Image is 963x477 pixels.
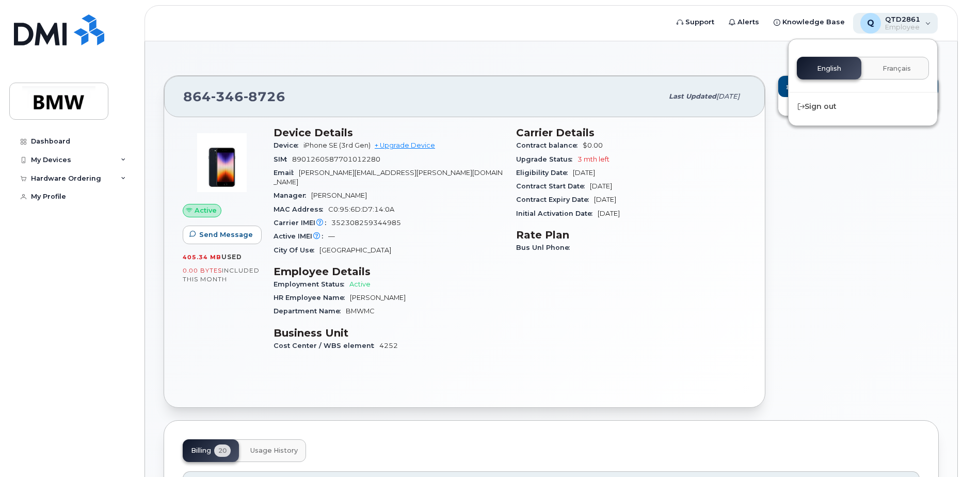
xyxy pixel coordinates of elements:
[274,280,349,288] span: Employment Status
[183,267,222,274] span: 0.00 Bytes
[250,447,298,455] span: Usage History
[274,327,504,339] h3: Business Unit
[274,246,319,254] span: City Of Use
[516,155,577,163] span: Upgrade Status
[516,169,573,177] span: Eligibility Date
[516,244,575,251] span: Bus Unl Phone
[350,294,406,301] span: [PERSON_NAME]
[516,126,746,139] h3: Carrier Details
[516,196,594,203] span: Contract Expiry Date
[274,126,504,139] h3: Device Details
[244,89,285,104] span: 8726
[183,253,221,261] span: 405.34 MB
[274,205,328,213] span: MAC Address
[778,76,938,97] button: Add Roaming Package
[778,97,938,116] a: Create Helpdesk Submission
[211,89,244,104] span: 346
[274,192,311,199] span: Manager
[516,229,746,241] h3: Rate Plan
[319,246,391,254] span: [GEOGRAPHIC_DATA]
[274,294,350,301] span: HR Employee Name
[787,83,880,93] span: Add Roaming Package
[882,65,911,73] span: Français
[274,232,328,240] span: Active IMEI
[573,169,595,177] span: [DATE]
[598,210,620,217] span: [DATE]
[274,219,331,227] span: Carrier IMEI
[328,232,335,240] span: —
[379,342,398,349] span: 4252
[195,205,217,215] span: Active
[577,155,609,163] span: 3 mth left
[183,89,285,104] span: 864
[274,169,299,177] span: Email
[191,132,253,194] img: image20231002-3703462-1angbar.jpeg
[516,210,598,217] span: Initial Activation Date
[183,226,262,244] button: Send Message
[199,230,253,240] span: Send Message
[594,196,616,203] span: [DATE]
[346,307,375,315] span: BMWMC
[274,169,503,186] span: [PERSON_NAME][EMAIL_ADDRESS][PERSON_NAME][DOMAIN_NAME]
[583,141,603,149] span: $0.00
[918,432,955,469] iframe: Messenger Launcher
[516,182,590,190] span: Contract Start Date
[789,97,937,116] div: Sign out
[375,141,435,149] a: + Upgrade Device
[328,205,394,213] span: C0:95:6D:D7:14:0A
[274,141,303,149] span: Device
[221,253,242,261] span: used
[590,182,612,190] span: [DATE]
[303,141,371,149] span: iPhone SE (3rd Gen)
[669,92,716,100] span: Last updated
[516,141,583,149] span: Contract balance
[311,192,367,199] span: [PERSON_NAME]
[274,342,379,349] span: Cost Center / WBS element
[274,265,504,278] h3: Employee Details
[716,92,740,100] span: [DATE]
[292,155,380,163] span: 8901260587701012280
[349,280,371,288] span: Active
[274,307,346,315] span: Department Name
[274,155,292,163] span: SIM
[331,219,401,227] span: 352308259344985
